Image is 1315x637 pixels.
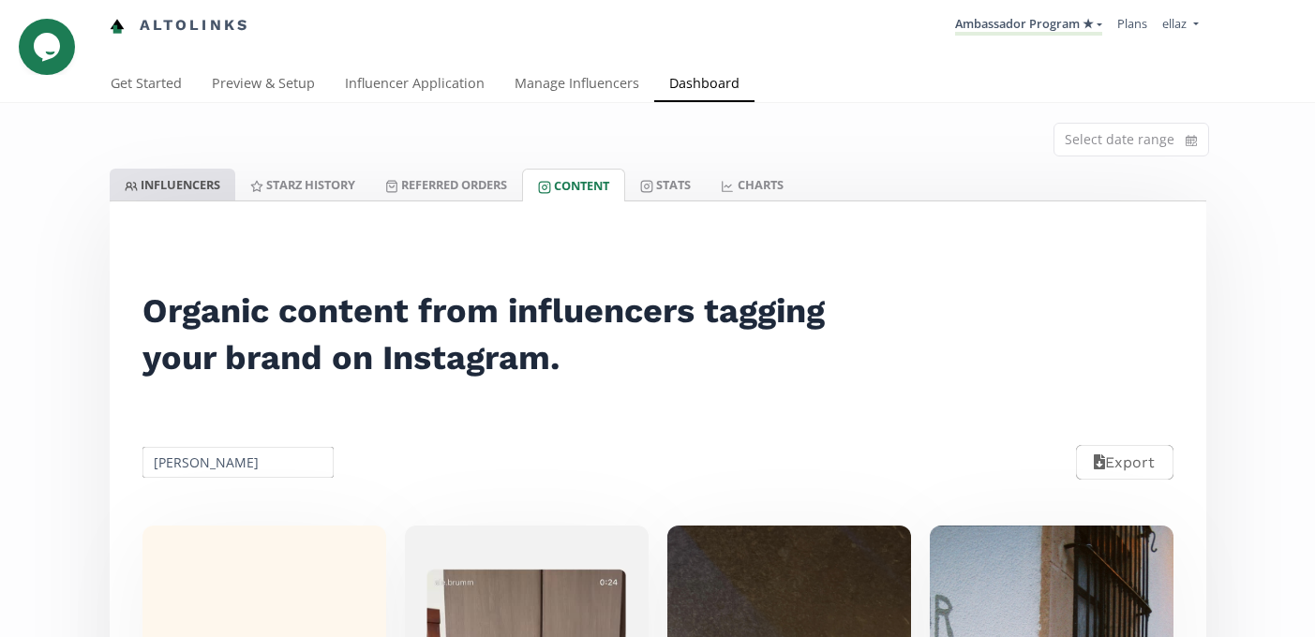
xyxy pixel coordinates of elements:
[330,67,500,104] a: Influencer Application
[1117,15,1147,32] a: Plans
[1186,131,1197,150] svg: calendar
[110,19,125,34] img: favicon-32x32.png
[370,169,522,200] a: Referred Orders
[235,169,370,200] a: Starz HISTORY
[955,15,1102,36] a: Ambassador Program ★
[96,67,197,104] a: Get Started
[110,169,235,200] a: INFLUENCERS
[1162,15,1198,37] a: ellaz
[110,10,250,41] a: Altolinks
[706,169,798,200] a: CHARTS
[140,444,337,481] input: All influencers
[654,67,755,104] a: Dashboard
[625,169,706,200] a: Stats
[1076,445,1173,480] button: Export
[197,67,330,104] a: Preview & Setup
[500,67,654,104] a: Manage Influencers
[522,169,625,201] a: Content
[19,19,79,75] iframe: chat widget
[1162,15,1187,32] span: ellaz
[142,288,849,381] h2: Organic content from influencers tagging your brand on Instagram.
